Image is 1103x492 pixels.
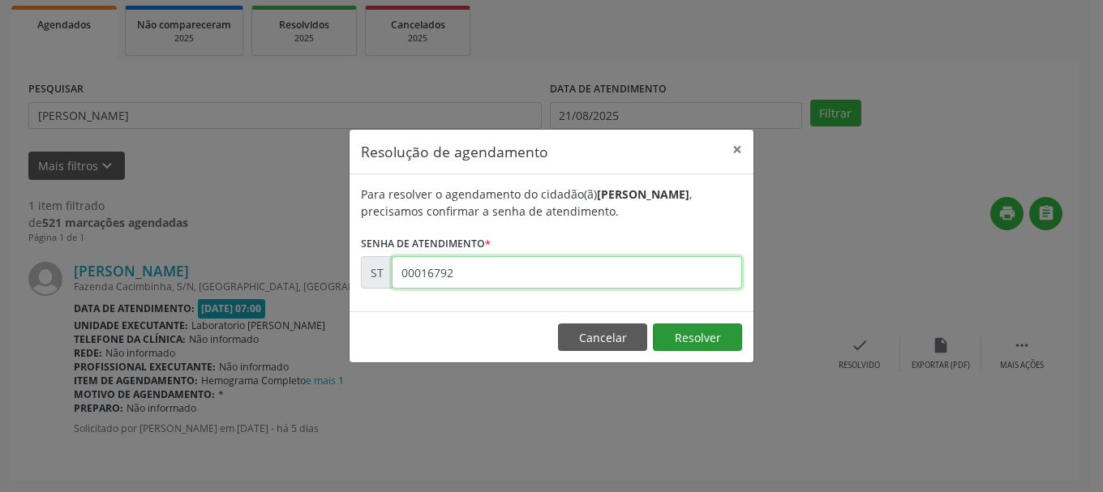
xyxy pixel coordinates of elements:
[721,130,753,169] button: Close
[361,256,393,289] div: ST
[361,141,548,162] h5: Resolução de agendamento
[361,231,491,256] label: Senha de atendimento
[361,186,742,220] div: Para resolver o agendamento do cidadão(ã) , precisamos confirmar a senha de atendimento.
[597,186,689,202] b: [PERSON_NAME]
[558,323,647,351] button: Cancelar
[653,323,742,351] button: Resolver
